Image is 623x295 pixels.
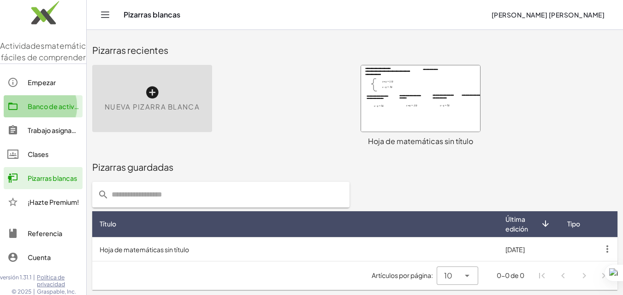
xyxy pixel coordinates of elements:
[4,119,83,141] a: Trabajo asignado
[505,215,528,233] font: Última edición
[37,274,65,288] font: Política de privacidad
[567,220,580,228] font: Tipo
[1,40,95,63] font: matemáticas fáciles de comprender
[28,253,51,261] font: Cuenta
[484,6,612,23] button: [PERSON_NAME] [PERSON_NAME]
[98,189,109,200] i: prepended action
[28,150,48,158] font: Clases
[28,126,80,134] font: Trabajo asignado
[492,11,605,19] font: [PERSON_NAME] [PERSON_NAME]
[98,7,113,22] button: Cambiar navegación
[4,222,83,244] a: Referencia
[505,245,525,254] font: [DATE]
[4,143,83,165] a: Clases
[28,174,77,182] font: Pizarras blancas
[372,271,437,280] span: Artículos por página:
[28,198,79,206] font: ¡Hazte Premium!
[444,271,452,280] font: 10
[4,95,83,117] a: Banco de actividades
[4,246,83,268] a: Cuenta
[532,265,616,286] nav: Navegación de paginación
[37,274,86,288] a: Política de privacidad
[4,167,83,189] a: Pizarras blancas
[37,288,76,295] font: Graspable, Inc.
[368,136,473,146] font: Hoja de matemáticas sin título
[105,102,200,111] font: Nueva pizarra blanca
[100,220,116,228] font: Título
[497,271,524,279] font: 0-0 de 0
[92,161,173,173] font: Pizarras guardadas
[33,288,35,295] font: |
[28,229,62,237] font: Referencia
[372,271,433,279] font: Artículos por página:
[4,71,83,93] a: Empezar
[28,102,96,110] font: Banco de actividades
[28,78,56,87] font: Empezar
[100,245,189,254] font: Hoja de matemáticas sin título
[12,288,31,295] font: © 2025
[92,44,168,56] font: Pizarras recientes
[33,274,35,281] font: |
